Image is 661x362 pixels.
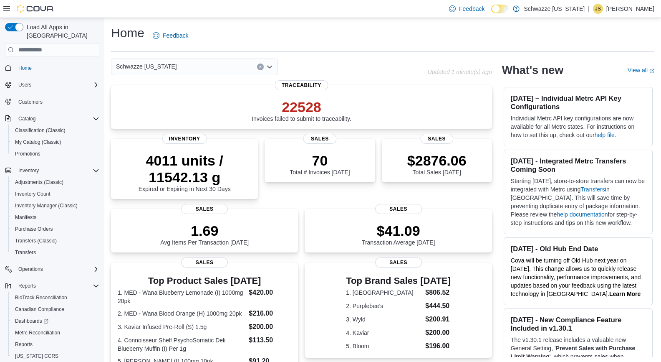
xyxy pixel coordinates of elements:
[12,316,52,326] a: Dashboards
[15,249,36,256] span: Transfers
[511,257,641,297] span: Cova will be turning off Old Hub next year on [DATE]. This change allows us to quickly release ne...
[425,328,451,338] dd: $200.00
[12,149,99,159] span: Promotions
[118,152,251,192] div: Expired or Expiring in Next 30 Days
[12,328,99,338] span: Metrc Reconciliation
[407,152,467,176] div: Total Sales [DATE]
[111,25,144,41] h1: Home
[18,99,43,105] span: Customers
[8,223,103,235] button: Purchase Orders
[12,247,39,257] a: Transfers
[425,301,451,311] dd: $444.50
[8,176,103,188] button: Adjustments (Classic)
[15,264,46,274] button: Operations
[425,288,451,298] dd: $806.52
[12,339,36,349] a: Reports
[12,201,81,211] a: Inventory Manager (Classic)
[303,134,336,144] span: Sales
[12,149,44,159] a: Promotions
[15,63,35,73] a: Home
[8,315,103,327] a: Dashboards
[23,23,99,40] span: Load All Apps in [GEOGRAPHIC_DATA]
[15,62,99,73] span: Home
[8,148,103,160] button: Promotions
[491,5,509,13] input: Dark Mode
[249,322,291,332] dd: $200.00
[12,125,99,135] span: Classification (Classic)
[252,99,351,115] p: 22528
[593,4,603,14] div: Justine Sanchez
[511,316,646,332] h3: [DATE] - New Compliance Feature Included in v1.30.1
[15,166,42,176] button: Inventory
[15,114,99,124] span: Catalog
[15,264,99,274] span: Operations
[12,304,68,314] a: Canadian Compliance
[12,247,99,257] span: Transfers
[511,94,646,111] h3: [DATE] – Individual Metrc API Key Configurations
[362,222,435,246] div: Transaction Average [DATE]
[15,281,39,291] button: Reports
[2,79,103,91] button: Users
[346,342,422,350] dt: 5. Bloom
[118,276,291,286] h3: Top Product Sales [DATE]
[425,314,451,324] dd: $200.91
[580,186,605,193] a: Transfers
[12,224,99,234] span: Purchase Orders
[15,306,64,313] span: Canadian Compliance
[249,335,291,345] dd: $113.50
[12,177,99,187] span: Adjustments (Classic)
[428,69,492,75] p: Updated 1 minute(s) ago
[609,291,641,297] a: Learn More
[15,97,99,107] span: Customers
[118,336,245,353] dt: 4. Connoisseur Shelf PsychoSomatic Deli Blueberry Muffin (I) Per 1g
[15,329,60,336] span: Metrc Reconciliation
[511,245,646,253] h3: [DATE] - Old Hub End Date
[407,152,467,169] p: $2876.06
[2,61,103,74] button: Home
[275,80,328,90] span: Traceability
[346,329,422,337] dt: 4. Kaviar
[8,339,103,350] button: Reports
[12,351,99,361] span: Washington CCRS
[362,222,435,239] p: $41.09
[15,114,39,124] button: Catalog
[511,177,646,227] p: Starting [DATE], store-to-store transfers can now be integrated with Metrc using in [GEOGRAPHIC_D...
[12,189,54,199] a: Inventory Count
[2,280,103,292] button: Reports
[15,214,36,221] span: Manifests
[149,27,192,44] a: Feedback
[8,136,103,148] button: My Catalog (Classic)
[18,167,39,174] span: Inventory
[163,31,188,40] span: Feedback
[15,80,35,90] button: Users
[162,134,207,144] span: Inventory
[12,236,99,246] span: Transfers (Classic)
[15,97,46,107] a: Customers
[181,257,228,268] span: Sales
[425,341,451,351] dd: $196.00
[12,351,62,361] a: [US_STATE] CCRS
[346,302,422,310] dt: 2. Purplebee's
[8,235,103,247] button: Transfers (Classic)
[12,137,99,147] span: My Catalog (Classic)
[8,125,103,136] button: Classification (Classic)
[8,188,103,200] button: Inventory Count
[628,67,654,74] a: View allExternal link
[15,341,33,348] span: Reports
[118,323,245,331] dt: 3. Kaviar Infused Pre-Roll (S) 1.5g
[649,69,654,74] svg: External link
[15,318,48,324] span: Dashboards
[511,157,646,173] h3: [DATE] - Integrated Metrc Transfers Coming Soon
[8,247,103,258] button: Transfers
[511,114,646,139] p: Individual Metrc API key configurations are now available for all Metrc states. For instructions ...
[606,4,654,14] p: [PERSON_NAME]
[160,222,249,246] div: Avg Items Per Transaction [DATE]
[12,328,63,338] a: Metrc Reconciliation
[118,152,251,186] p: 4011 units / 11542.13 g
[290,152,350,176] div: Total # Invoices [DATE]
[18,266,43,273] span: Operations
[290,152,350,169] p: 70
[160,222,249,239] p: 1.69
[524,4,585,14] p: Schwazze [US_STATE]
